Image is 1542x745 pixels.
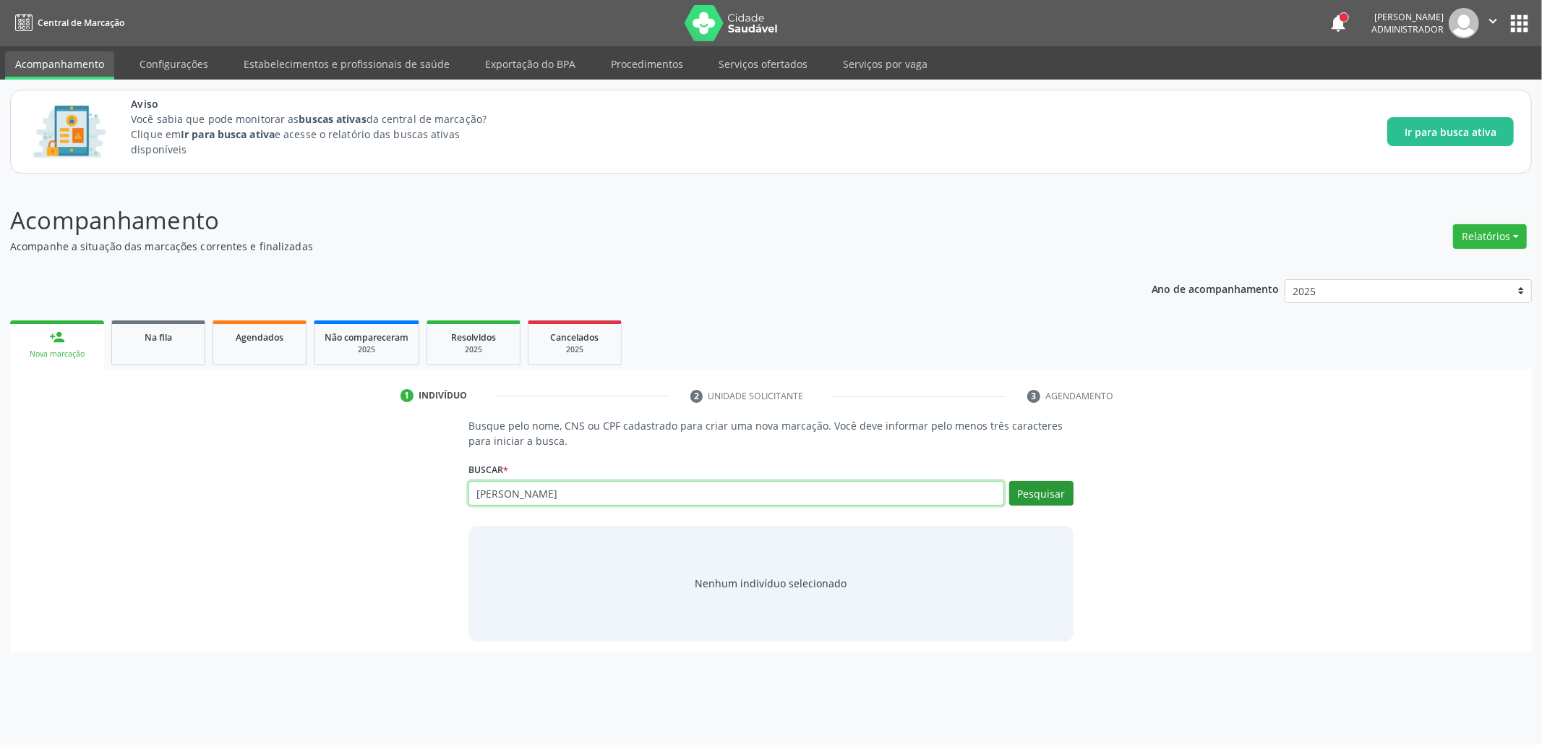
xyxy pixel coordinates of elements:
label: Buscar [468,459,508,481]
input: Busque por nome, CNS ou CPF [468,481,1004,506]
strong: buscas ativas [299,112,366,126]
div: 2025 [437,344,510,355]
div: [PERSON_NAME] [1371,11,1444,23]
a: Procedimentos [601,51,693,77]
div: Nenhum indivíduo selecionado [695,576,847,591]
button: Pesquisar [1009,481,1074,506]
div: 1 [401,389,414,402]
div: Indivíduo [419,389,467,402]
p: Acompanhe a situação das marcações correntes e finalizadas [10,239,1076,254]
span: Aviso [131,96,513,111]
div: Nova marcação [20,349,94,359]
button: Ir para busca ativa [1387,117,1514,146]
a: Serviços por vaga [833,51,938,77]
a: Acompanhamento [5,51,114,80]
p: Acompanhamento [10,203,1076,239]
button: apps [1507,11,1532,36]
img: Imagem de CalloutCard [28,99,111,164]
strong: Ir para busca ativa [181,127,275,141]
a: Configurações [129,51,218,77]
a: Central de Marcação [10,11,124,35]
span: Não compareceram [325,331,408,344]
span: Na fila [145,331,172,344]
span: Resolvidos [451,331,496,344]
span: Ir para busca ativa [1405,124,1496,140]
img: img [1449,8,1479,38]
a: Estabelecimentos e profissionais de saúde [234,51,460,77]
span: Cancelados [551,331,599,344]
i:  [1485,13,1501,29]
p: Ano de acompanhamento [1152,279,1280,297]
div: 2025 [325,344,408,355]
p: Busque pelo nome, CNS ou CPF cadastrado para criar uma nova marcação. Você deve informar pelo men... [468,418,1074,448]
p: Você sabia que pode monitorar as da central de marcação? Clique em e acesse o relatório das busca... [131,111,513,157]
button: notifications [1328,13,1348,33]
div: person_add [49,329,65,345]
span: Administrador [1371,23,1444,35]
div: 2025 [539,344,611,355]
button:  [1479,8,1507,38]
button: Relatórios [1453,224,1527,249]
a: Serviços ofertados [708,51,818,77]
a: Exportação do BPA [475,51,586,77]
span: Agendados [236,331,283,344]
span: Central de Marcação [38,17,124,29]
